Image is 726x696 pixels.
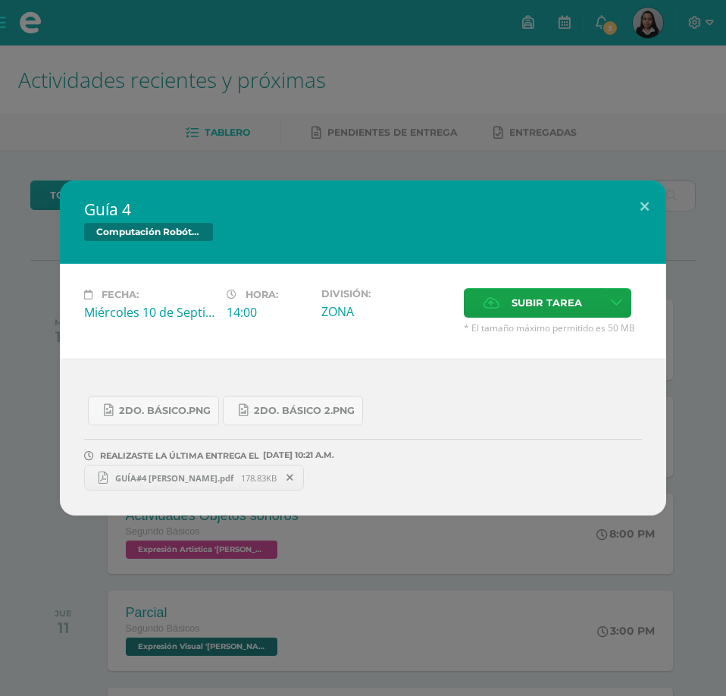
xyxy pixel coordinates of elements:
[464,321,642,334] span: * El tamaño máximo permitido es 50 MB
[321,288,452,299] label: División:
[512,289,582,317] span: Subir tarea
[223,396,363,425] a: 2do. Básico 2.png
[100,450,259,461] span: REALIZASTE LA ÚLTIMA ENTREGA EL
[321,303,452,320] div: ZONA
[254,405,355,417] span: 2do. Básico 2.png
[241,472,277,484] span: 178.83KB
[227,304,309,321] div: 14:00
[84,223,213,241] span: Computación Robótica
[88,396,219,425] a: 2do. Básico.png
[277,469,303,486] span: Remover entrega
[246,289,278,300] span: Hora:
[623,180,666,232] button: Close (Esc)
[108,472,241,484] span: GUÍA#4 [PERSON_NAME].pdf
[102,289,139,300] span: Fecha:
[119,405,211,417] span: 2do. Básico.png
[84,199,642,220] h2: Guía 4
[84,304,214,321] div: Miércoles 10 de Septiembre
[84,465,304,491] a: GUÍA#4 [PERSON_NAME].pdf 178.83KB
